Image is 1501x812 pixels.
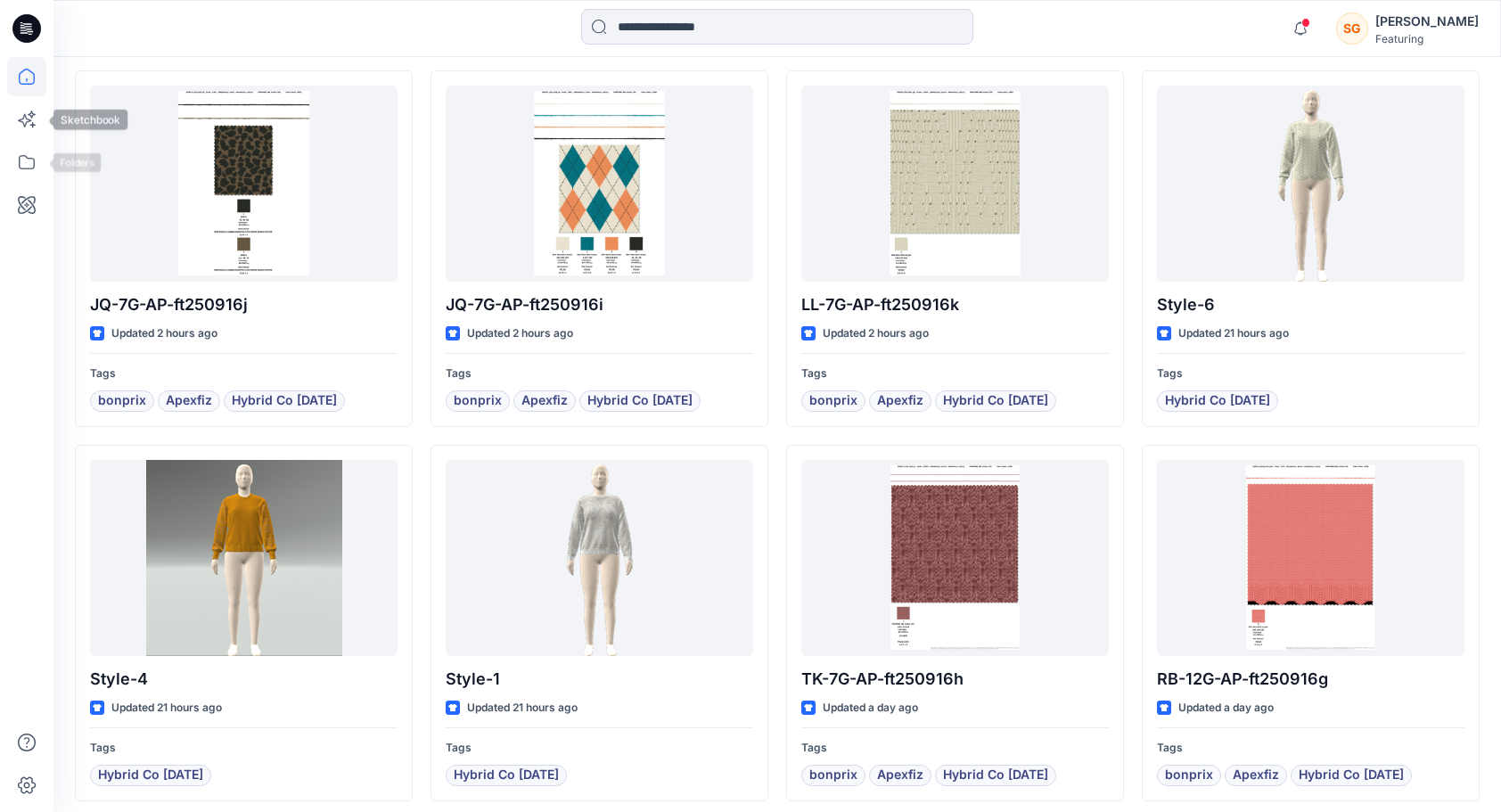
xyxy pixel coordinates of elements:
[90,667,398,692] p: Style-4
[446,667,753,692] p: Style-1
[454,390,502,412] span: bonprix
[90,86,398,282] a: JQ-7G-AP-ft250916j
[1157,739,1464,758] p: Tags
[877,765,923,786] span: Apexfiz
[801,739,1109,758] p: Tags
[446,460,753,656] a: Style-1
[1157,667,1464,692] p: RB-12G-AP-ft250916g
[801,460,1109,656] a: TK-7G-AP-ft250916h
[1233,765,1279,786] span: Apexfiz
[809,765,857,786] span: bonprix
[801,86,1109,282] a: LL-7G-AP-ft250916k
[90,292,398,317] p: JQ-7G-AP-ft250916j
[943,765,1048,786] span: Hybrid Co [DATE]
[1157,365,1464,383] p: Tags
[232,390,337,412] span: Hybrid Co [DATE]
[877,390,923,412] span: Apexfiz
[446,739,753,758] p: Tags
[1157,460,1464,656] a: RB-12G-AP-ft250916g
[521,390,568,412] span: Apexfiz
[111,699,222,718] p: Updated 21 hours ago
[1178,324,1289,343] p: Updated 21 hours ago
[446,292,753,317] p: JQ-7G-AP-ft250916i
[467,699,578,718] p: Updated 21 hours ago
[943,390,1048,412] span: Hybrid Co [DATE]
[1336,12,1368,45] div: SG
[1375,11,1479,32] div: [PERSON_NAME]
[98,765,203,786] span: Hybrid Co [DATE]
[823,324,929,343] p: Updated 2 hours ago
[467,324,573,343] p: Updated 2 hours ago
[111,324,217,343] p: Updated 2 hours ago
[1165,765,1213,786] span: bonprix
[166,390,212,412] span: Apexfiz
[454,765,559,786] span: Hybrid Co [DATE]
[801,365,1109,383] p: Tags
[446,365,753,383] p: Tags
[90,739,398,758] p: Tags
[90,365,398,383] p: Tags
[1375,32,1479,45] div: Featuring
[1157,86,1464,282] a: Style-6
[98,390,146,412] span: bonprix
[809,390,857,412] span: bonprix
[801,667,1109,692] p: TK-7G-AP-ft250916h
[90,460,398,656] a: Style-4
[1157,292,1464,317] p: Style-6
[1178,699,1274,718] p: Updated a day ago
[801,292,1109,317] p: LL-7G-AP-ft250916k
[1299,765,1404,786] span: Hybrid Co [DATE]
[446,86,753,282] a: JQ-7G-AP-ft250916i
[1165,390,1270,412] span: Hybrid Co [DATE]
[823,699,918,718] p: Updated a day ago
[587,390,693,412] span: Hybrid Co [DATE]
